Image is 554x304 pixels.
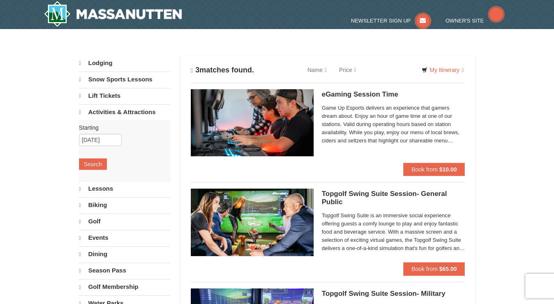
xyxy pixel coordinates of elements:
a: Activities & Attractions [79,104,170,120]
a: Lift Tickets [79,88,170,104]
span: Newsletter Sign Up [351,18,411,24]
a: Newsletter Sign Up [351,18,431,24]
button: Book from $10.00 [403,163,465,176]
a: Events [79,230,170,245]
a: Biking [79,197,170,213]
h5: eGaming Session Time [322,90,465,99]
h5: Topgolf Swing Suite Session- Military [322,290,465,298]
span: Game Up Esports delivers an experience that gamers dream about. Enjoy an hour of game time at one... [322,104,465,145]
img: Massanutten Resort Logo [44,1,182,27]
a: Name [301,62,333,78]
span: Book from [412,266,438,272]
button: Search [79,158,107,170]
strong: $10.00 [439,166,457,173]
a: Dining [79,246,170,262]
img: 19664770-17-d333e4c3.jpg [191,189,314,256]
a: Owner's Site [445,18,504,24]
a: My Itinerary [416,64,469,76]
span: Topgolf Swing Suite is an immersive social experience offering guests a comfy lounge to play and ... [322,212,465,252]
button: Book from $65.00 [403,262,465,275]
span: Book from [412,166,438,173]
a: Lodging [79,56,170,71]
a: Season Pass [79,263,170,278]
a: Lessons [79,181,170,196]
a: Price [333,62,362,78]
a: Snow Sports Lessons [79,72,170,87]
span: Owner's Site [445,18,484,24]
label: Starting [79,124,164,132]
a: Golf Membership [79,279,170,295]
a: Golf [79,214,170,229]
a: Massanutten Resort [44,1,182,27]
strong: $65.00 [439,266,457,272]
h5: Topgolf Swing Suite Session- General Public [322,190,465,206]
img: 19664770-34-0b975b5b.jpg [191,89,314,156]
